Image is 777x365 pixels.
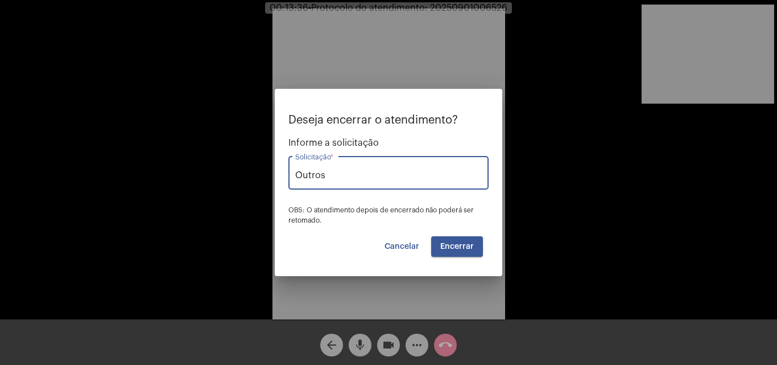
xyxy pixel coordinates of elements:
button: Encerrar [431,236,483,257]
p: Deseja encerrar o atendimento? [288,114,489,126]
span: OBS: O atendimento depois de encerrado não poderá ser retomado. [288,207,474,224]
span: Informe a solicitação [288,138,489,148]
span: Encerrar [440,243,474,251]
span: Cancelar [385,243,419,251]
input: Buscar solicitação [295,170,482,181]
button: Cancelar [375,236,428,257]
